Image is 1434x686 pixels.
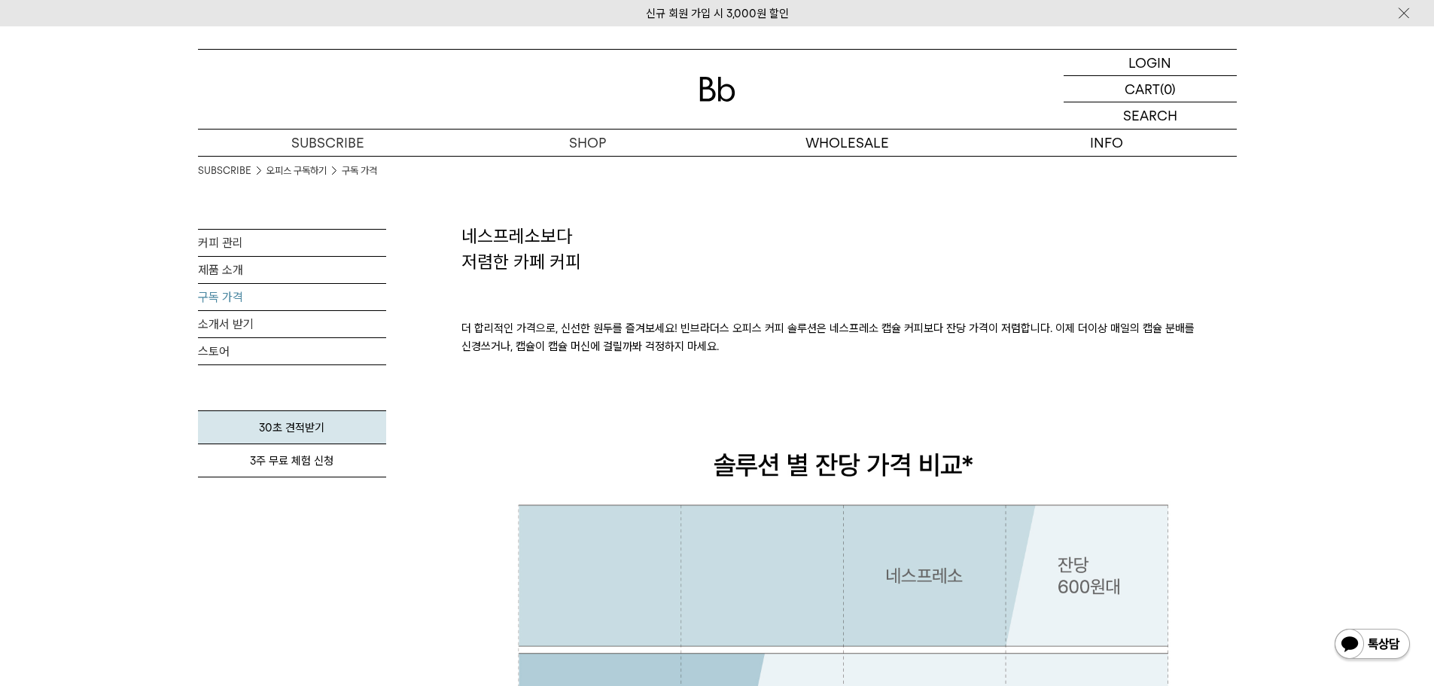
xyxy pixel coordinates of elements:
[1128,50,1171,75] p: LOGIN
[266,163,327,178] a: 오피스 구독하기
[198,257,386,283] a: 제품 소개
[198,311,386,337] a: 소개서 받기
[198,444,386,477] a: 3주 무료 체험 신청
[461,224,1237,274] h2: 네스프레소보다 저렴한 카페 커피
[342,163,377,178] a: 구독 가격
[198,130,458,156] a: SUBSCRIBE
[717,130,977,156] p: WHOLESALE
[1123,102,1177,129] p: SEARCH
[1064,76,1237,102] a: CART (0)
[198,230,386,256] a: 커피 관리
[699,77,735,102] img: 로고
[977,130,1237,156] p: INFO
[198,338,386,364] a: 스토어
[461,274,1237,401] p: 더 합리적인 가격으로, 신선한 원두를 즐겨보세요! 빈브라더스 오피스 커피 솔루션은 네스프레소 캡슐 커피보다 잔당 가격이 저렴합니다. 이제 더이상 매일의 캡슐 분배를 신경쓰거나...
[1064,50,1237,76] a: LOGIN
[458,130,717,156] a: SHOP
[1160,76,1176,102] p: (0)
[198,163,251,178] a: SUBSCRIBE
[198,410,386,444] a: 30초 견적받기
[1333,627,1411,663] img: 카카오톡 채널 1:1 채팅 버튼
[1125,76,1160,102] p: CART
[646,7,789,20] a: 신규 회원 가입 시 3,000원 할인
[198,284,386,310] a: 구독 가격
